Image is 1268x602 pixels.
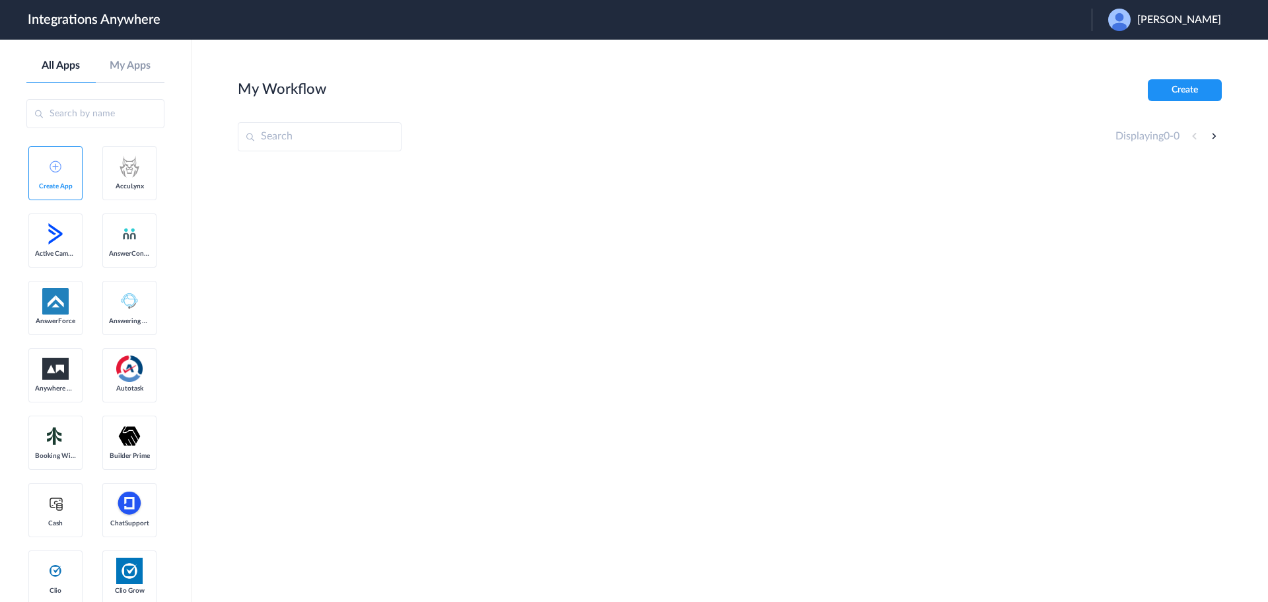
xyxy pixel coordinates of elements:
[28,12,160,28] h1: Integrations Anywhere
[116,288,143,315] img: Answering_service.png
[35,250,76,258] span: Active Campaign
[109,385,150,393] span: Autotask
[1137,14,1221,26] span: [PERSON_NAME]
[35,587,76,595] span: Clio
[109,587,150,595] span: Clio Grow
[1148,79,1222,101] button: Create
[1108,9,1131,31] img: user.png
[1164,131,1170,141] span: 0
[35,385,76,393] span: Anywhere Works
[122,226,137,242] img: answerconnect-logo.svg
[35,452,76,460] span: Booking Widget
[116,558,143,584] img: Clio.jpg
[50,161,61,172] img: add-icon.svg
[42,358,69,380] img: aww.png
[238,81,326,98] h2: My Workflow
[116,423,143,449] img: builder-prime-logo.svg
[42,424,69,448] img: Setmore_Logo.svg
[26,99,164,128] input: Search by name
[96,59,165,72] a: My Apps
[48,496,64,511] img: cash-logo.svg
[109,452,150,460] span: Builder Prime
[26,59,96,72] a: All Apps
[109,250,150,258] span: AnswerConnect
[35,182,76,190] span: Create App
[1115,130,1180,143] h4: Displaying -
[109,182,150,190] span: AccuLynx
[1174,131,1180,141] span: 0
[42,221,69,247] img: active-campaign-logo.svg
[109,519,150,527] span: ChatSupport
[116,490,143,517] img: chatsupport-icon.svg
[116,153,143,180] img: acculynx-logo.svg
[35,317,76,325] span: AnswerForce
[238,122,402,151] input: Search
[109,317,150,325] span: Answering Service
[116,356,143,382] img: autotask.png
[35,519,76,527] span: Cash
[42,288,69,315] img: af-app-logo.svg
[48,563,63,579] img: clio-logo.svg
